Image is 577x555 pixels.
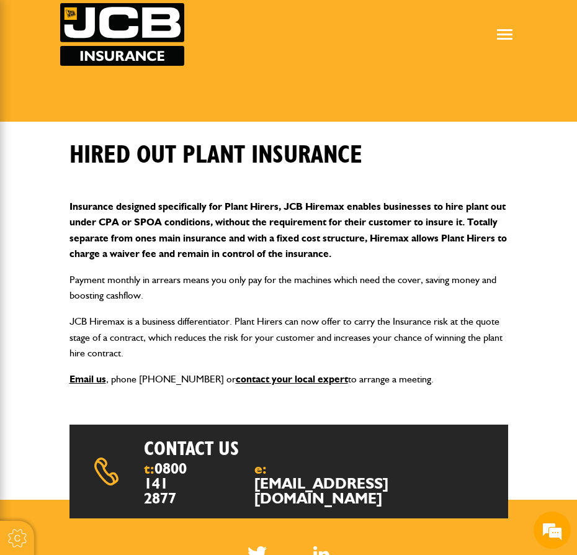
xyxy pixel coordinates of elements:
[6,361,236,405] textarea: Choose an option
[69,314,508,361] p: JCB Hiremax is a business differentiator. Plant Hirers can now offer to carry the Insurance risk ...
[144,461,187,506] span: t:
[21,309,72,318] div: JCB Insurance
[144,437,321,461] h2: Contact us
[69,373,106,385] a: Email us
[83,70,227,86] div: JCB Insurance
[144,459,187,507] a: 0800 141 2877
[60,3,184,66] a: JCB Insurance Services
[69,371,508,387] p: , phone [PHONE_NUMBER] or to arrange a meeting.
[14,68,32,87] div: Navigation go back
[254,461,388,506] span: e:
[69,272,508,304] p: Payment monthly in arrears means you only pay for the machines which need the cover, saving money...
[60,3,184,66] img: JCB Insurance Services logo
[236,373,348,385] a: contact your local expert
[69,199,508,262] p: Insurance designed specifically for Plant Hirers, JCB Hiremax enables businesses to hire plant ou...
[204,6,233,36] div: Minimize live chat window
[40,69,71,86] img: d_20077148190_operators_62643000001515001
[69,140,362,170] h1: Hired out plant insurance
[254,474,388,507] a: [EMAIL_ADDRESS][DOMAIN_NAME]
